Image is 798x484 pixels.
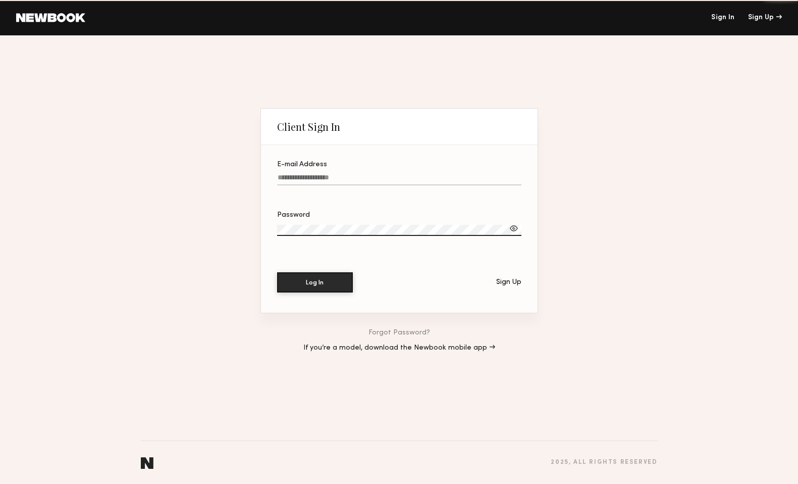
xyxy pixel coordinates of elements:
input: E-mail Address [277,174,521,185]
div: Sign Up [748,14,782,21]
a: Forgot Password? [368,329,430,336]
div: Sign Up [496,279,521,286]
div: 2025 , all rights reserved [551,459,657,466]
input: Password [277,225,521,236]
div: E-mail Address [277,161,521,168]
div: Password [277,212,521,219]
a: If you’re a model, download the Newbook mobile app → [303,345,495,352]
button: Log In [277,272,353,293]
div: Client Sign In [277,121,340,133]
a: Sign In [711,14,734,21]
